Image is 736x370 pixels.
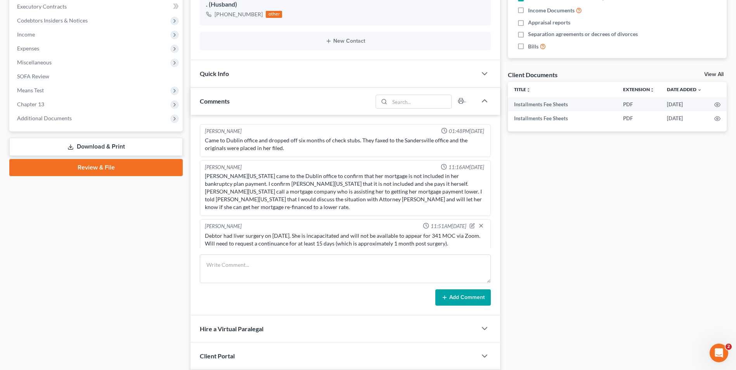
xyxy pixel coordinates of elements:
i: unfold_more [526,88,531,92]
button: Add Comment [435,289,491,306]
a: Date Added expand_more [667,86,702,92]
div: Came to Dublin office and dropped off six months of check stubs. They faxed to the Sandersville o... [205,137,486,152]
span: Appraisal reports [528,19,570,26]
a: Download & Print [9,138,183,156]
a: SOFA Review [11,69,183,83]
button: New Contact [206,38,485,44]
td: [DATE] [661,111,708,125]
span: Miscellaneous [17,59,52,66]
span: Comments [200,97,230,105]
td: PDF [617,97,661,111]
iframe: Intercom live chat [710,344,728,362]
input: Search... [390,95,451,108]
span: Chapter 13 [17,101,44,107]
span: Expenses [17,45,39,52]
span: 11:51AM[DATE] [431,223,466,230]
td: Installments Fee Sheets [508,111,617,125]
a: Review & File [9,159,183,176]
i: unfold_more [650,88,655,92]
td: Installments Fee Sheets [508,97,617,111]
div: [PERSON_NAME] [205,128,242,135]
div: [PHONE_NUMBER] [215,10,263,18]
a: Extensionunfold_more [623,86,655,92]
span: Income Documents [528,7,575,14]
span: 01:48PM[DATE] [449,128,484,135]
a: View All [704,72,724,77]
span: Additional Documents [17,115,72,121]
span: 2 [726,344,732,350]
td: PDF [617,111,661,125]
div: [PERSON_NAME] [205,164,242,171]
span: Income [17,31,35,38]
span: Bills [528,43,539,50]
td: [DATE] [661,97,708,111]
span: Means Test [17,87,44,93]
span: SOFA Review [17,73,49,80]
span: 11:16AM[DATE] [449,164,484,171]
i: expand_more [697,88,702,92]
span: Codebtors Insiders & Notices [17,17,88,24]
span: Quick Info [200,70,229,77]
div: [PERSON_NAME][US_STATE] came to the Dublin office to confirm that her mortgage is not included in... [205,172,486,211]
div: Client Documents [508,71,558,79]
span: Separation agreements or decrees of divorces [528,30,638,38]
div: Debtor had liver surgery on [DATE]. She is incapacitated and will not be available to appear for ... [205,232,486,247]
span: Client Portal [200,352,235,360]
div: [PERSON_NAME] [205,223,242,230]
div: other [266,11,282,18]
a: Titleunfold_more [514,86,531,92]
span: Executory Contracts [17,3,67,10]
span: Hire a Virtual Paralegal [200,325,263,332]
